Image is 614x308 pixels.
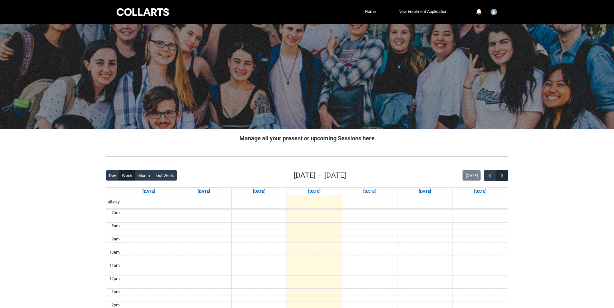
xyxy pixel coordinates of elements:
[489,6,499,16] button: User Profile Student.ngrosse.20252449
[110,210,121,216] div: 7am
[484,170,496,181] button: Previous Week
[252,188,267,195] a: Go to September 9, 2025
[417,188,433,195] a: Go to September 12, 2025
[119,170,135,181] button: Week
[106,199,121,205] span: all-day
[108,262,121,269] div: 11am
[110,236,121,242] div: 9am
[135,170,153,181] button: Month
[141,188,156,195] a: Go to September 7, 2025
[463,170,481,181] button: [DATE]
[152,170,177,181] button: List Week
[496,170,508,181] button: Next Week
[110,223,121,229] div: 8am
[106,153,508,160] img: REDU_GREY_LINE
[473,188,488,195] a: Go to September 13, 2025
[362,188,377,195] a: Go to September 11, 2025
[106,134,508,143] h2: Manage all your present or upcoming Sessions here
[491,9,497,15] img: Student.ngrosse.20252449
[397,7,449,16] a: New Enrolment Application
[294,170,346,181] h2: [DATE] – [DATE]
[106,170,119,181] button: Day
[108,249,121,256] div: 10am
[110,289,121,295] div: 1pm
[307,188,322,195] a: Go to September 10, 2025
[196,188,211,195] a: Go to September 8, 2025
[108,275,121,282] div: 12pm
[363,7,377,16] a: Home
